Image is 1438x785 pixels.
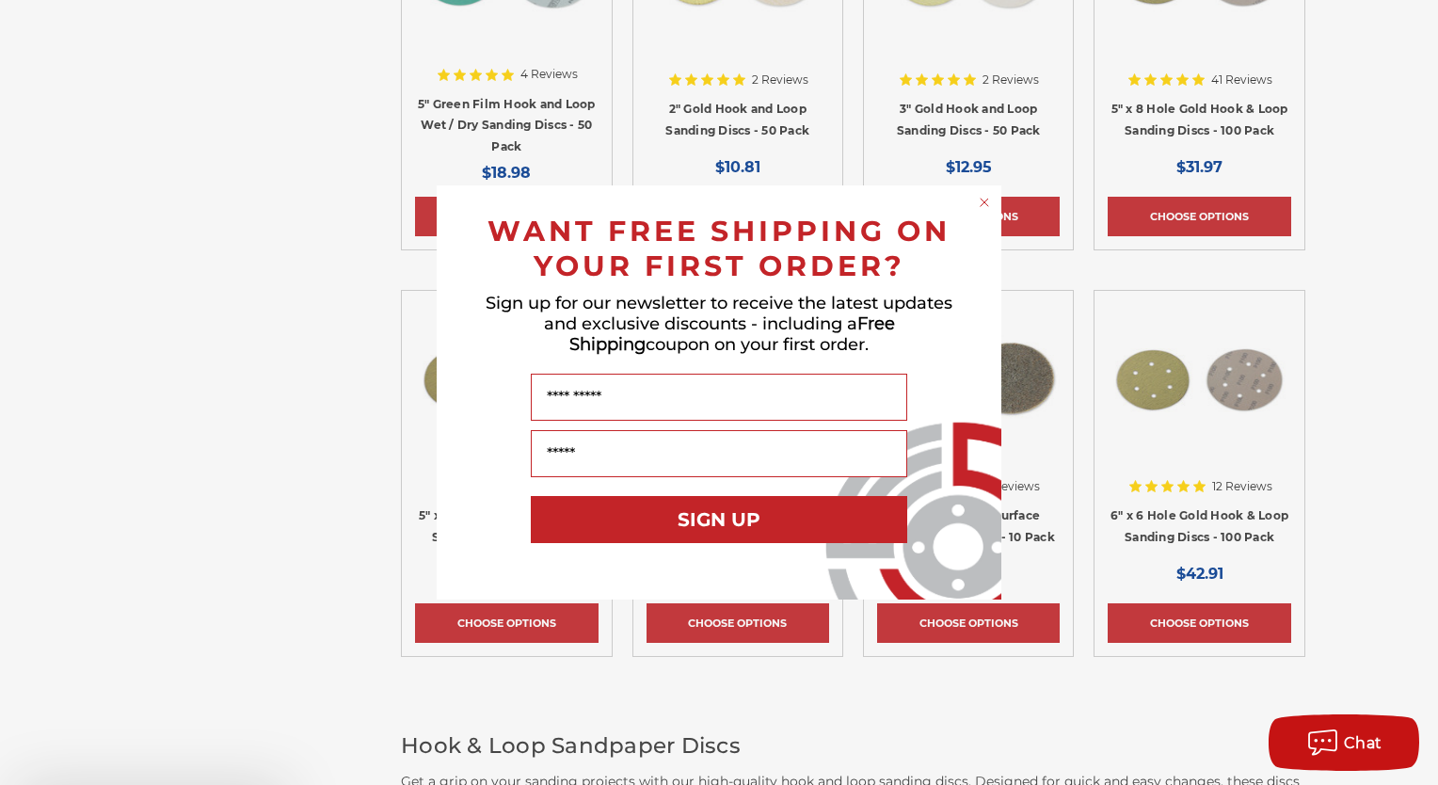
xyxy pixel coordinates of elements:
[569,313,895,355] span: Free Shipping
[975,193,994,212] button: Close dialog
[1344,734,1382,752] span: Chat
[487,214,951,283] span: WANT FREE SHIPPING ON YOUR FIRST ORDER?
[531,496,907,543] button: SIGN UP
[1269,714,1419,771] button: Chat
[486,293,952,355] span: Sign up for our newsletter to receive the latest updates and exclusive discounts - including a co...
